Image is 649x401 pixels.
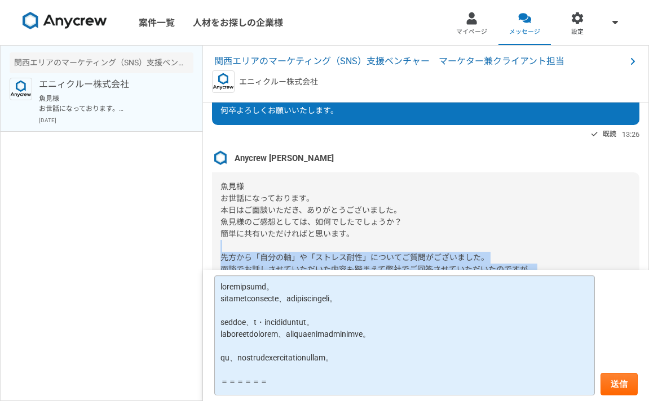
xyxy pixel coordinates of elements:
[220,47,346,115] span: お世話になっております。 上記ご共有ありがとうございます。 承知いたしました。 何卒よろしくお願いいたします。
[39,78,178,91] p: エニィクルー株式会社
[571,28,584,37] span: 設定
[39,116,193,124] p: [DATE]
[601,373,638,395] button: 送信
[235,152,334,164] span: Anycrew [PERSON_NAME]
[23,12,107,30] img: 8DqYSo04kwAAAAASUVORK5CYII=
[220,182,536,309] span: 魚見様 お世話になっております。 本日はご面談いただき、ありがとうございました。 魚見様のご感想としては、如何でしたでしょうか？ 簡単に共有いただければと思います。 先方から「自分の軸」や「スト...
[212,70,235,93] img: logo_text_blue_01.png
[603,127,616,141] span: 既読
[239,76,318,88] p: エニィクルー株式会社
[214,275,595,396] textarea: loremipsumd。 sitametconsecte、adipiscingeli。 seddoe、t・incididuntut。 laboreetdolorem、aliquaenimadmi...
[10,78,32,100] img: logo_text_blue_01.png
[10,52,193,73] div: 関西エリアのマーケティング（SNS）支援ベンチャー マーケター兼クライアント担当
[39,93,178,114] p: 魚見様 お世話になっております。 本日はご面談いただき、ありがとうございました。 魚見様のご感想としては、如何でしたでしょうか？ 簡単に共有いただければと思います。 先方から「自分の軸」や「スト...
[214,55,626,68] span: 関西エリアのマーケティング（SNS）支援ベンチャー マーケター兼クライアント担当
[622,129,639,140] span: 13:26
[456,28,487,37] span: マイページ
[509,28,540,37] span: メッセージ
[212,150,229,167] img: %E3%82%B9%E3%82%AF%E3%83%AA%E3%83%BC%E3%83%B3%E3%82%B7%E3%83%A7%E3%83%83%E3%83%88_2025-08-07_21.4...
